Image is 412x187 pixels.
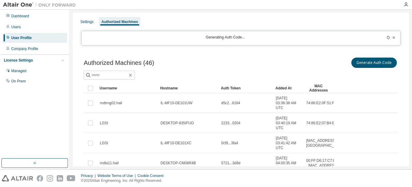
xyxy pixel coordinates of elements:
[306,121,337,125] span: 74:86:E2:07:B4:B7
[81,173,97,178] div: Privacy
[100,161,119,165] span: rndla11.hail
[276,156,301,170] span: [DATE] 04:00:35 AM UTC
[11,25,21,29] div: Users
[3,2,79,8] img: Altair One
[57,175,63,182] img: linkedin.svg
[160,83,216,93] div: Hostname
[100,101,122,105] span: rndtrng02.hail
[306,138,344,148] span: [MAC_ADDRESS][GEOGRAPHIC_DATA]
[100,121,108,125] span: LGSI
[306,101,337,105] span: 74:86:E2:0F:51:FE
[11,46,38,51] div: Company Profile
[276,136,301,150] span: [DATE] 03:41:42 AM UTC
[97,173,137,178] div: Website Terms of Use
[275,83,301,93] div: Added At
[276,116,301,130] span: [DATE] 03:40:19 AM UTC
[221,121,240,125] span: 2233...0204
[306,158,338,168] span: 00:FF:D6:17:C7:DA , [MAC_ADDRESS]
[160,121,194,125] span: DESKTOP-835IFUO
[11,79,26,84] div: On Prem
[37,175,43,182] img: facebook.svg
[221,161,240,165] span: 5721...3d9d
[11,35,32,40] div: User Profile
[67,175,76,182] img: youtube.svg
[11,14,29,18] div: Dashboard
[81,178,167,183] p: © 2025 Altair Engineering, Inc. All Rights Reserved.
[100,83,155,93] div: Username
[4,58,33,63] div: License Settings
[80,19,93,24] div: Settings
[160,141,191,145] span: IL-MF10-DE101XC
[100,141,108,145] span: LGSI
[160,101,192,105] span: IL-MF10-DE101UW
[84,59,154,66] span: Authorized Machines (46)
[47,175,53,182] img: instagram.svg
[137,173,167,178] div: Cookie Consent
[11,68,26,73] div: Managed
[160,161,196,165] span: DESKTOP-CM08R4B
[276,96,301,110] span: [DATE] 03:36:38 AM UTC
[221,83,271,93] div: Auth Token
[101,19,138,24] div: Authorized Machines
[306,83,331,93] div: MAC Addresses
[221,141,238,145] span: 0cf9...3fa4
[85,35,365,42] div: Generating Auth Code...
[221,101,240,105] span: d5c2...8184
[351,58,397,68] button: Generate Auth Code
[2,175,33,182] img: altair_logo.svg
